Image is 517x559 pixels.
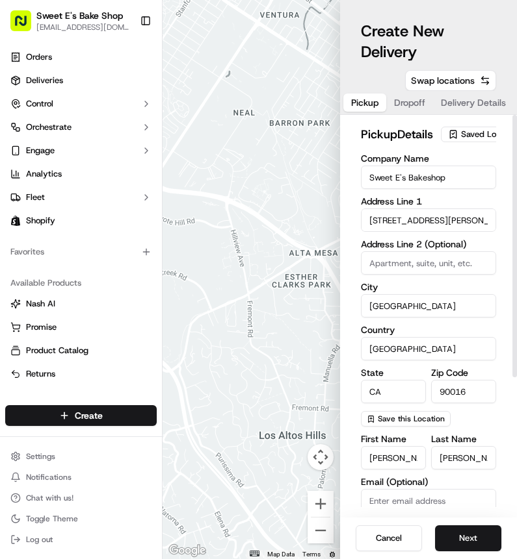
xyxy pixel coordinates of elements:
button: Settings [5,447,157,466]
label: Country [361,325,497,334]
div: Start new chat [59,124,213,137]
button: Sweet E's Bake Shop[EMAIL_ADDRESS][DOMAIN_NAME] [5,5,135,36]
input: Enter address [361,208,497,232]
span: Fleet [26,192,45,203]
span: Returns [26,368,55,380]
input: Enter last name [431,446,496,469]
button: Zoom in [308,491,334,517]
div: Available Products [5,273,157,293]
span: Pylon [129,322,157,332]
a: Shopify [5,210,157,231]
label: First Name [361,434,426,443]
span: • [175,236,179,247]
a: Orders [5,47,157,68]
a: Product Catalog [10,345,152,356]
button: Toggle Theme [5,510,157,528]
a: Promise [10,321,152,333]
a: Deliveries [5,70,157,91]
a: Analytics [5,164,157,184]
a: Returns [10,368,152,380]
label: Zip Code [431,368,496,377]
div: Favorites [5,242,157,262]
img: Shopify logo [10,216,21,226]
button: Next [435,525,501,551]
div: We're available if you need us! [59,137,179,147]
button: Nash AI [5,293,157,314]
img: Liam S. [13,189,34,210]
button: Map camera controls [308,444,334,470]
button: Control [5,93,157,114]
span: Save this Location [378,414,445,424]
label: Company Name [361,154,497,163]
span: [DATE] [115,201,142,212]
input: Enter zip code [431,380,496,403]
img: Joana Marie Avellanoza [13,224,34,245]
button: Save this Location [361,411,451,427]
img: 1736555255976-a54dd68f-1ca7-489b-9aae-adbdc363a1c4 [26,202,36,212]
label: Address Line 1 [361,197,497,206]
input: Enter first name [361,446,426,469]
span: API Documentation [123,290,209,303]
span: [PERSON_NAME] [40,201,105,212]
span: Knowledge Base [26,290,99,303]
button: Cancel [356,525,422,551]
a: Powered byPylon [92,321,157,332]
button: Product Catalog [5,340,157,361]
span: Delivery Details [441,96,506,109]
button: [EMAIL_ADDRESS][DOMAIN_NAME] [36,22,129,32]
img: Google [166,542,209,559]
a: Open this area in Google Maps (opens a new window) [166,542,209,559]
h1: Create New Delivery [361,21,497,62]
button: Returns [5,364,157,384]
input: Enter state [361,380,426,403]
input: Enter email address [361,489,497,512]
input: Got a question? Start typing here... [34,84,234,97]
span: [PERSON_NAME] [PERSON_NAME] [40,236,172,247]
label: State [361,368,426,377]
span: Orders [26,51,52,63]
span: Dropoff [394,96,425,109]
a: 📗Knowledge Base [8,285,105,308]
img: Nash [13,13,39,39]
img: 1736555255976-a54dd68f-1ca7-489b-9aae-adbdc363a1c4 [26,237,36,247]
img: 1736555255976-a54dd68f-1ca7-489b-9aae-adbdc363a1c4 [13,124,36,147]
span: Pickup [351,96,378,109]
button: Zoom out [308,517,334,543]
label: Address Line 2 (Optional) [361,240,497,249]
span: Orchestrate [26,121,72,133]
span: Shopify [26,215,55,227]
button: Keyboard shortcuts [250,551,259,556]
span: Swap locations [411,74,475,87]
div: 📗 [13,292,23,302]
h2: pickup Details [361,125,433,143]
span: Chat with us! [26,493,73,503]
span: Promise [26,321,57,333]
span: Engage [26,145,55,156]
button: See all [202,166,237,182]
label: Email (Optional) [361,477,497,486]
button: Chat with us! [5,489,157,507]
label: City [361,282,497,292]
label: Last Name [431,434,496,443]
span: • [108,201,113,212]
button: Map Data [267,550,295,559]
span: Toggle Theme [26,514,78,524]
span: Settings [26,451,55,462]
span: Deliveries [26,75,63,86]
button: Orchestrate [5,117,157,138]
span: Nash AI [26,298,55,310]
input: Enter company name [361,166,497,189]
button: Sweet E's Bake Shop [36,9,123,22]
button: Log out [5,530,157,549]
a: 💻API Documentation [105,285,214,308]
input: Apartment, suite, unit, etc. [361,251,497,275]
div: Past conversations [13,169,87,179]
input: Enter city [361,294,497,317]
button: Swap locations [405,70,496,91]
span: Analytics [26,168,62,180]
div: 💻 [110,292,120,302]
a: Report errors in the road map or imagery to Google [328,551,336,558]
button: Engage [5,140,157,161]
